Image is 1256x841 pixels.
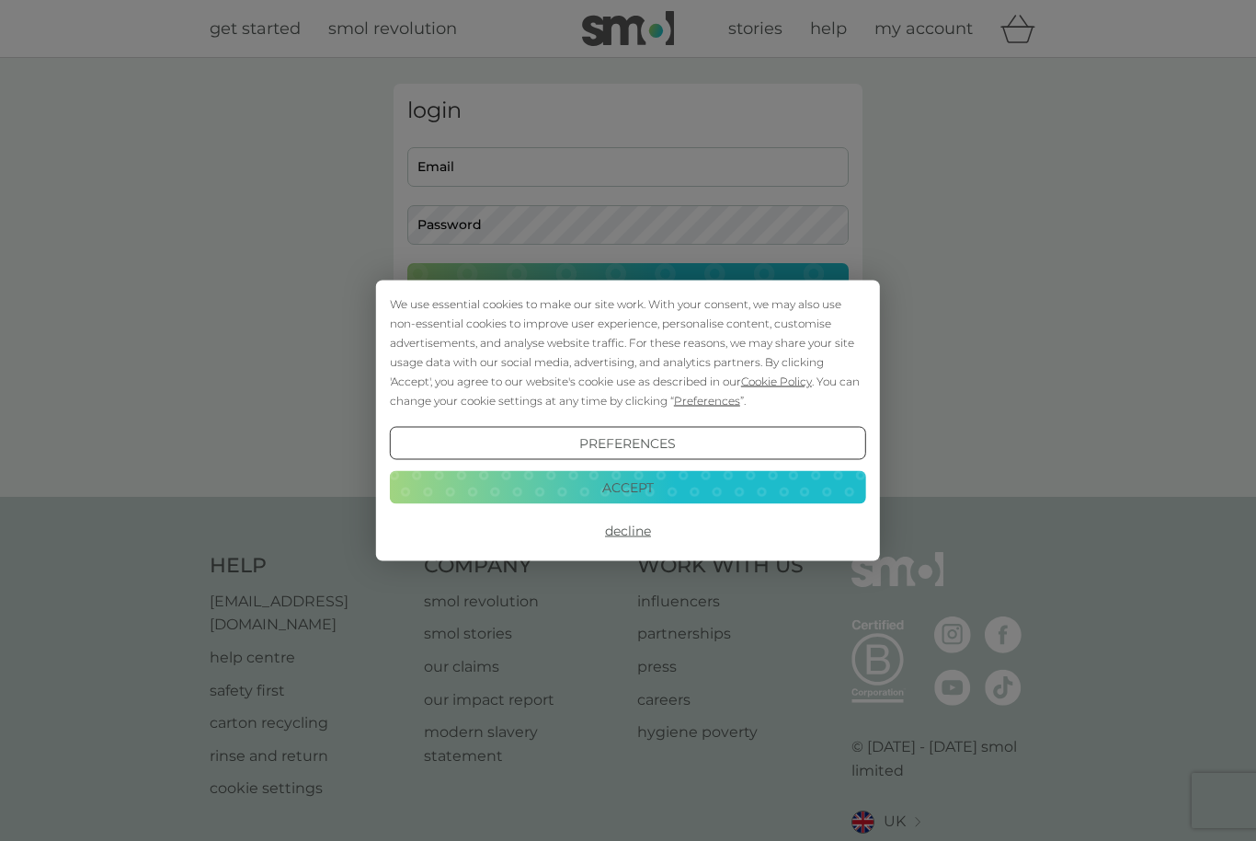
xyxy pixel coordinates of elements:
div: Cookie Consent Prompt [376,281,880,561]
span: Preferences [674,394,740,408]
div: We use essential cookies to make our site work. With your consent, we may also use non-essential ... [390,294,866,410]
button: Preferences [390,427,866,460]
button: Accept [390,470,866,503]
button: Decline [390,514,866,547]
span: Cookie Policy [741,374,812,388]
